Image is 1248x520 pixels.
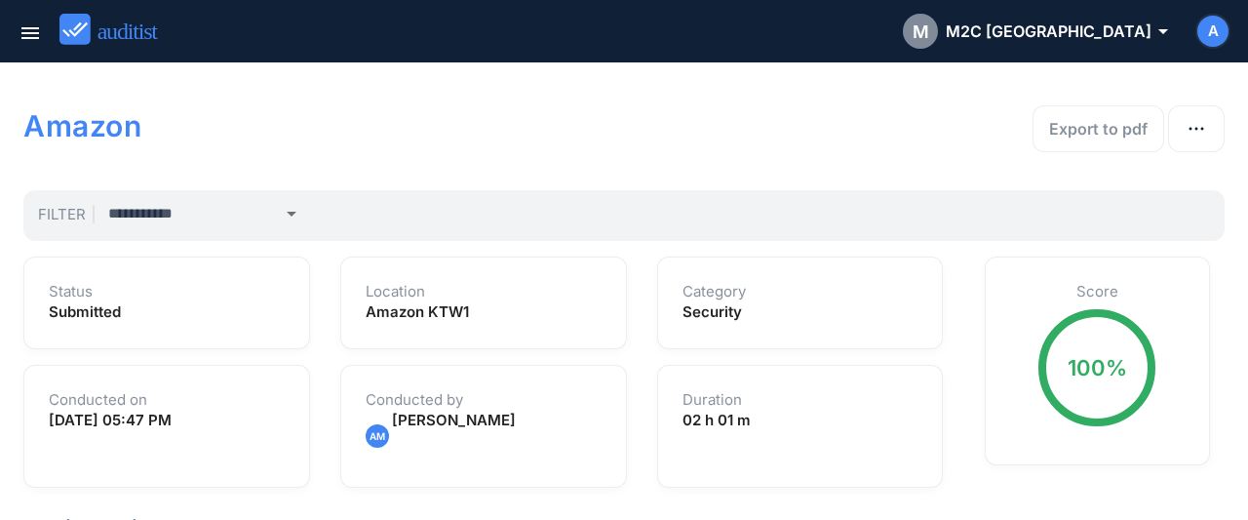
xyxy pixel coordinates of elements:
[913,19,929,45] span: M
[392,411,516,429] span: [PERSON_NAME]
[1049,117,1148,140] div: Export to pdf
[1033,105,1164,152] button: Export to pdf
[49,390,285,410] h1: Conducted on
[49,302,121,321] strong: Submitted
[23,105,744,146] h1: Amazon
[682,411,751,429] strong: 02 h 01 m
[366,390,602,410] h1: Conducted by
[1151,20,1166,43] i: arrow_drop_down_outlined
[887,8,1182,55] button: MM2C [GEOGRAPHIC_DATA]
[366,282,602,301] h1: Location
[1068,352,1127,383] div: 100%
[49,282,285,301] h1: Status
[59,14,175,46] img: auditist_logo_new.svg
[1208,20,1219,43] span: A
[370,425,385,447] span: AM
[682,282,918,301] h1: Category
[1195,14,1230,49] button: A
[1010,282,1185,301] h1: Score
[366,302,469,321] strong: Amazon KTW1
[49,411,172,429] strong: [DATE] 05:47 PM
[682,390,918,410] h1: Duration
[682,302,742,321] strong: Security
[280,202,303,225] i: arrow_drop_down
[19,21,42,45] i: menu
[38,205,95,223] span: Filter
[903,14,1166,49] div: M2C [GEOGRAPHIC_DATA]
